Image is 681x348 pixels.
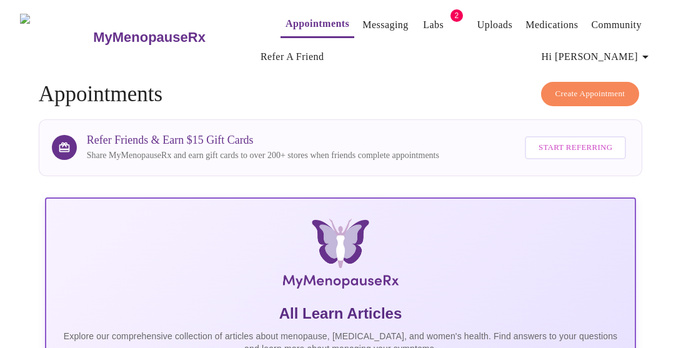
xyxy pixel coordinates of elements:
[522,130,629,166] a: Start Referring
[450,9,463,22] span: 2
[286,15,349,32] a: Appointments
[542,48,653,66] span: Hi [PERSON_NAME]
[555,87,625,101] span: Create Appointment
[414,12,454,37] button: Labs
[362,16,408,34] a: Messaging
[256,44,329,69] button: Refer a Friend
[591,16,642,34] a: Community
[87,149,439,162] p: Share MyMenopauseRx and earn gift cards to over 200+ stores when friends complete appointments
[537,44,658,69] button: Hi [PERSON_NAME]
[477,16,513,34] a: Uploads
[39,82,643,107] h4: Appointments
[261,48,324,66] a: Refer a Friend
[525,16,578,34] a: Medications
[357,12,413,37] button: Messaging
[539,141,612,155] span: Start Referring
[145,219,536,294] img: MyMenopauseRx Logo
[20,14,92,61] img: MyMenopauseRx Logo
[87,134,439,147] h3: Refer Friends & Earn $15 Gift Cards
[525,136,626,159] button: Start Referring
[93,29,206,46] h3: MyMenopauseRx
[281,11,354,38] button: Appointments
[423,16,444,34] a: Labs
[586,12,647,37] button: Community
[472,12,518,37] button: Uploads
[520,12,583,37] button: Medications
[541,82,640,106] button: Create Appointment
[92,16,256,59] a: MyMenopauseRx
[56,304,625,324] h5: All Learn Articles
